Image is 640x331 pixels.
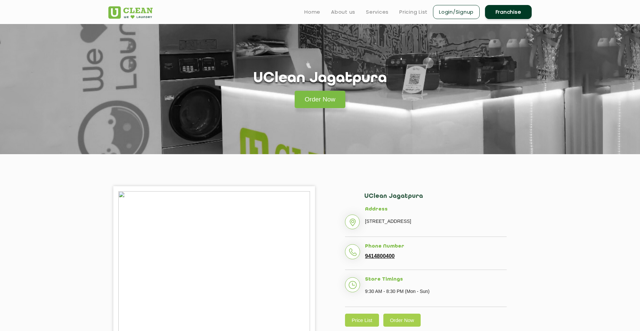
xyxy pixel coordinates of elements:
a: Services [366,8,389,16]
p: [STREET_ADDRESS] [365,216,507,226]
p: 9:30 AM - 8:30 PM (Mon - Sun) [365,286,507,296]
a: Order Now [295,91,345,108]
a: About us [331,8,355,16]
img: UClean Laundry and Dry Cleaning [108,6,153,19]
a: Order Now [383,314,421,327]
h1: UClean Jagatpura [253,70,387,87]
h5: Address [365,207,507,213]
a: Home [304,8,320,16]
a: Franchise [485,5,532,19]
a: Price List [345,314,379,327]
a: Pricing List [399,8,428,16]
a: 9414800400 [365,253,395,259]
h5: Store Timings [365,277,507,283]
h5: Phone Number [365,244,507,250]
h2: UClean Jagatpura [364,193,507,207]
a: Login/Signup [433,5,480,19]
